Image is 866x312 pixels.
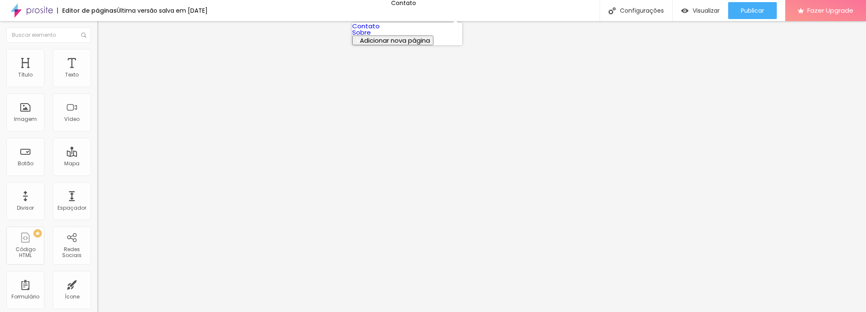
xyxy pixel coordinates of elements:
[58,205,86,211] div: Espaçador
[681,7,688,14] img: view-1.svg
[14,116,37,122] div: Imagem
[65,72,79,78] div: Texto
[807,7,853,14] span: Fazer Upgrade
[11,294,39,300] div: Formulário
[693,7,720,14] span: Visualizar
[64,161,79,167] div: Mapa
[64,116,79,122] div: Vídeo
[352,22,380,30] a: Contato
[360,36,430,45] span: Adicionar nova página
[352,28,371,37] a: Sobre
[352,36,433,45] button: Adicionar nova página
[18,72,33,78] div: Título
[673,2,728,19] button: Visualizar
[741,7,764,14] span: Publicar
[608,7,616,14] img: Icone
[728,2,777,19] button: Publicar
[55,246,88,259] div: Redes Sociais
[57,8,117,14] div: Editor de páginas
[65,294,79,300] div: Ícone
[117,8,208,14] div: Última versão salva em [DATE]
[81,33,86,38] img: Icone
[18,161,33,167] div: Botão
[8,246,42,259] div: Código HTML
[6,27,91,43] input: Buscar elemento
[17,205,34,211] div: Divisor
